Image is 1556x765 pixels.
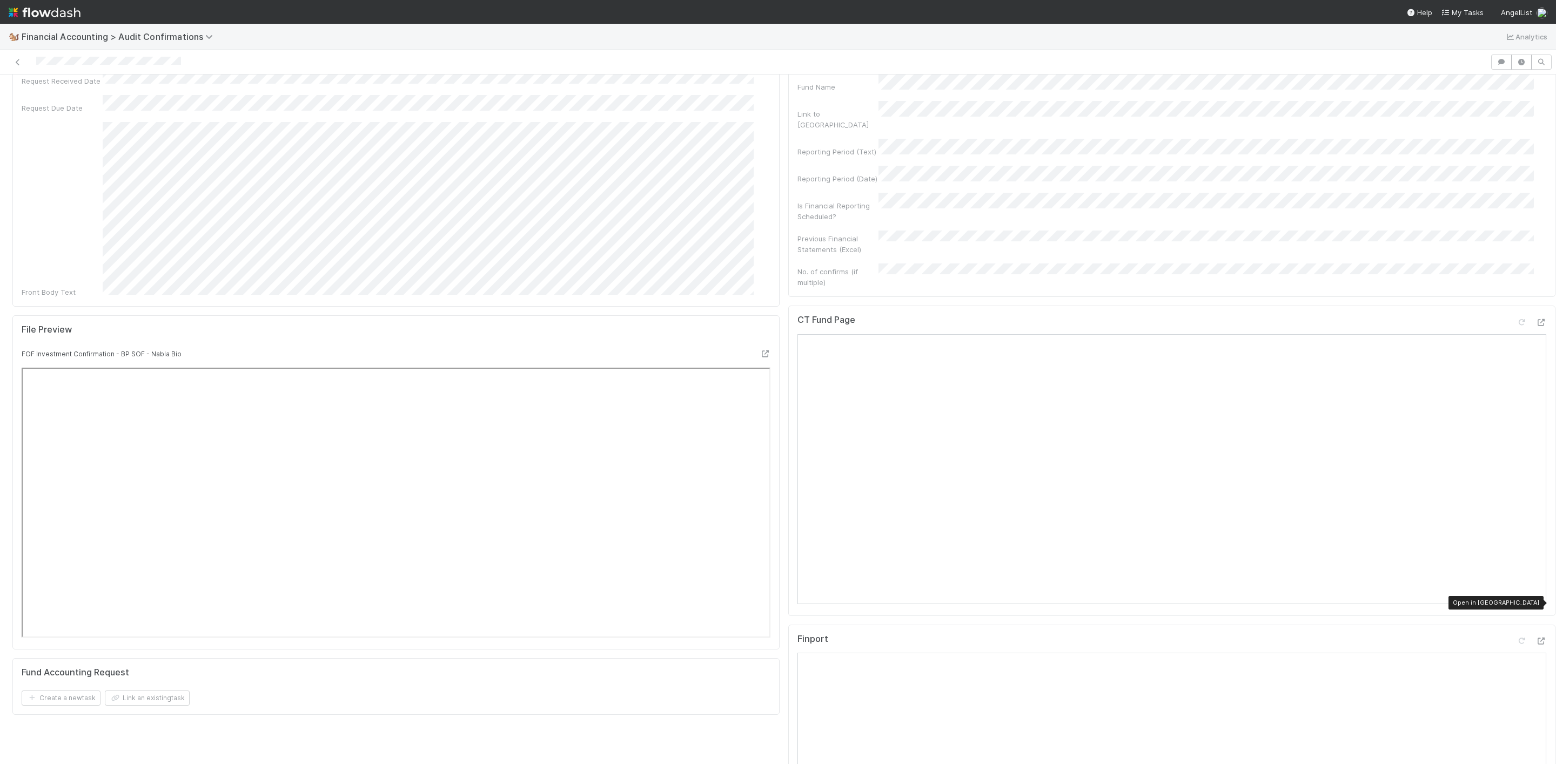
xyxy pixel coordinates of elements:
[797,266,878,288] div: No. of confirms (if multiple)
[797,200,878,222] div: Is Financial Reporting Scheduled?
[1441,7,1484,18] a: My Tasks
[9,32,19,41] span: 🐿️
[1441,8,1484,17] span: My Tasks
[797,634,828,645] h5: Finport
[9,3,81,22] img: logo-inverted-e16ddd16eac7371096b0.svg
[797,146,878,157] div: Reporting Period (Text)
[22,324,72,335] h5: File Preview
[22,350,182,358] small: FOF Investment Confirmation - BP SOF - Nabla Bio
[22,690,100,706] button: Create a newtask
[797,109,878,130] div: Link to [GEOGRAPHIC_DATA]
[797,233,878,255] div: Previous Financial Statements (Excel)
[797,82,878,92] div: Fund Name
[105,690,190,706] button: Link an existingtask
[1501,8,1532,17] span: AngelList
[797,173,878,184] div: Reporting Period (Date)
[22,31,218,42] span: Financial Accounting > Audit Confirmations
[22,287,103,297] div: Front Body Text
[1406,7,1432,18] div: Help
[1505,30,1547,43] a: Analytics
[22,103,103,113] div: Request Due Date
[797,315,855,326] h5: CT Fund Page
[22,76,103,86] div: Request Received Date
[22,667,129,678] h5: Fund Accounting Request
[1537,8,1547,18] img: avatar_d7f67417-030a-43ce-a3ce-a315a3ccfd08.png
